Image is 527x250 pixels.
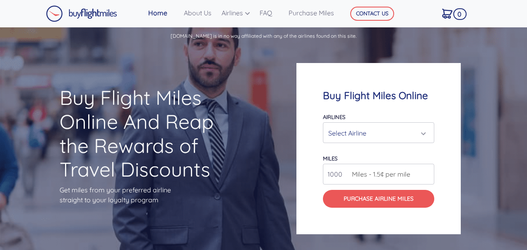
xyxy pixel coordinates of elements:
[60,86,231,181] h1: Buy Flight Miles Online And Reap the Rewards of Travel Discounts
[442,9,452,19] img: Cart
[323,122,434,143] button: Select Airline
[323,114,345,120] label: Airlines
[256,5,285,21] a: FAQ
[323,155,337,162] label: miles
[180,5,218,21] a: About Us
[285,5,338,21] a: Purchase Miles
[328,125,424,141] div: Select Airline
[348,169,410,179] span: Miles - 1.5¢ per mile
[323,90,434,102] h4: Buy Flight Miles Online
[46,5,117,22] img: Buy Flight Miles Logo
[453,8,467,20] span: 0
[60,185,231,205] p: Get miles from your preferred airline straight to your loyalty program
[323,190,434,208] button: Purchase Airline Miles
[350,7,394,21] button: CONTACT US
[439,5,464,22] a: 0
[46,3,117,24] a: Buy Flight Miles Logo
[145,5,180,21] a: Home
[218,5,256,21] a: Airlines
